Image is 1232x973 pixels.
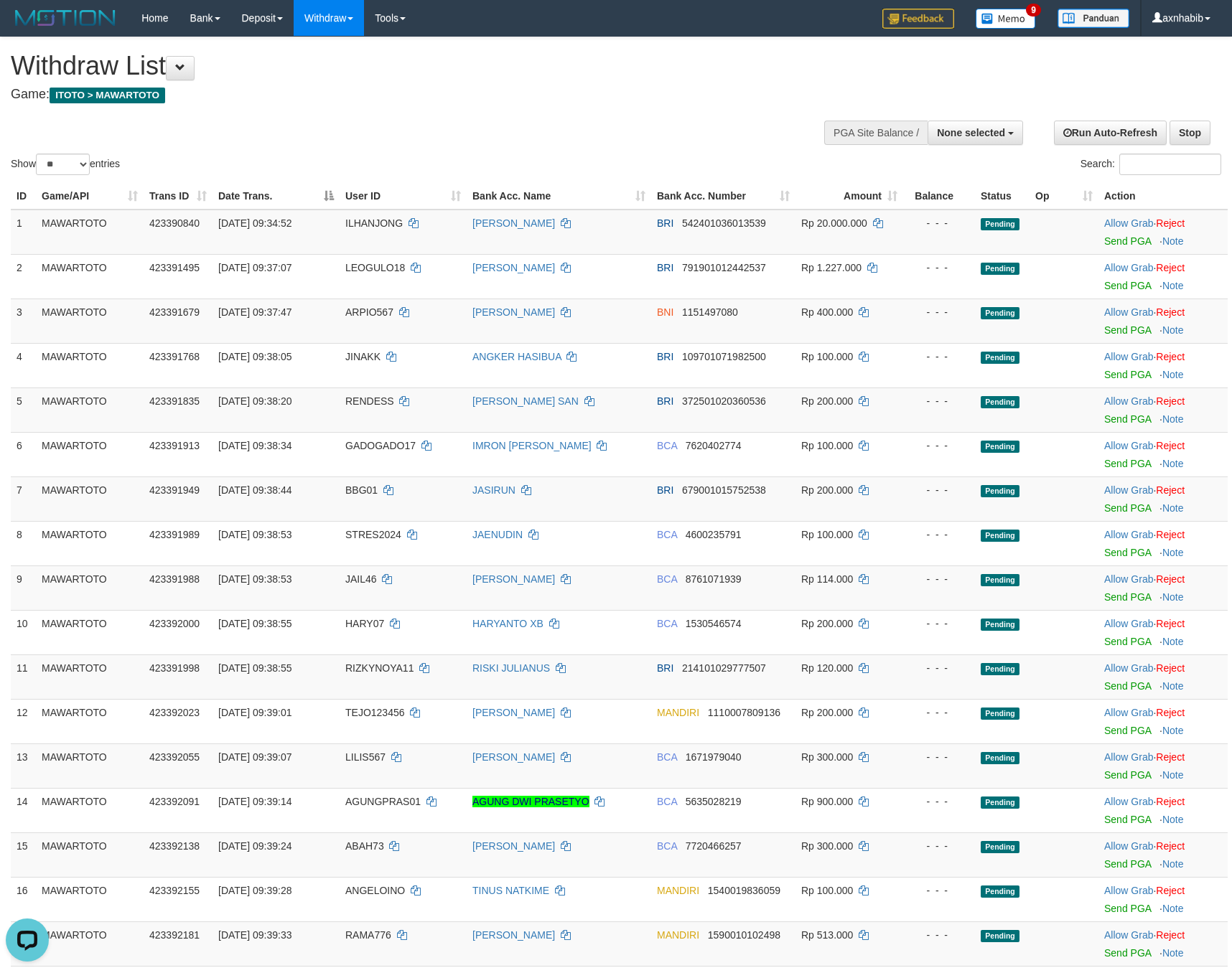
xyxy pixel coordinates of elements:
span: BRI [657,662,673,674]
td: MAWARTOTO [36,521,144,565]
a: Allow Grab [1104,929,1153,941]
a: [PERSON_NAME] [472,217,555,229]
span: Pending [981,307,1019,319]
a: Send PGA [1104,858,1151,870]
td: 16 [11,877,36,921]
span: · [1104,440,1156,451]
a: Reject [1156,484,1185,496]
span: · [1104,217,1156,229]
span: [DATE] 09:39:01 [218,707,291,718]
a: IMRON [PERSON_NAME] [472,440,592,451]
a: [PERSON_NAME] [472,573,555,585]
a: Reject [1156,351,1185,362]
div: - - - [909,216,969,230]
a: Allow Grab [1104,840,1153,852]
td: MAWARTOTO [36,343,144,387]
span: Rp 1.227.000 [801,262,862,273]
img: Feedback.jpg [882,9,954,29]
span: 423392023 [149,707,200,718]
td: · [1098,521,1228,565]
th: Status [975,183,1030,210]
th: User ID: activate to sort column ascending [340,183,467,210]
a: AGUNG DWI PRASETYO [472,796,589,807]
td: · [1098,877,1228,921]
a: Allow Grab [1104,751,1153,763]
span: · [1104,573,1156,585]
a: Reject [1156,262,1185,273]
a: [PERSON_NAME] SAN [472,395,579,407]
span: 423392055 [149,751,200,763]
span: 423391949 [149,484,200,496]
a: Allow Grab [1104,529,1153,540]
span: [DATE] 09:39:07 [218,751,291,763]
a: Note [1162,413,1184,425]
span: Copy 542401036013539 to clipboard [682,217,766,229]
a: Allow Grab [1104,484,1153,496]
td: 4 [11,343,36,387]
div: - - - [909,661,969,675]
td: · [1098,476,1228,521]
span: Rp 100.000 [801,529,853,540]
span: Pending [981,485,1019,497]
span: Copy 7620402774 to clipboard [686,440,742,451]
span: 423390840 [149,217,200,229]
a: Send PGA [1104,769,1151,781]
th: Date Trans.: activate to sort column descending [213,183,340,210]
td: 14 [11,788,36,832]
td: MAWARTOTO [36,743,144,788]
span: 423392155 [149,885,200,896]
a: Send PGA [1104,591,1151,603]
span: [DATE] 09:39:24 [218,840,291,852]
span: 423392000 [149,618,200,629]
div: - - - [909,260,969,275]
span: Rp 300.000 [801,840,853,852]
span: None selected [937,127,1005,138]
td: · [1098,254,1228,299]
td: MAWARTOTO [36,299,144,343]
span: MANDIRI [657,707,699,718]
td: MAWARTOTO [36,387,144,432]
span: BRI [657,484,673,496]
span: BCA [657,573,677,585]
a: Reject [1156,796,1185,807]
span: [DATE] 09:37:47 [218,306,291,318]
span: Pending [981,441,1019,453]
span: Rp 100.000 [801,440,853,451]
a: Allow Grab [1104,262,1153,273]
a: Reject [1156,440,1185,451]
a: Reject [1156,662,1185,674]
a: Allow Grab [1104,306,1153,318]
span: Copy 7720466257 to clipboard [686,840,742,852]
span: Pending [981,530,1019,542]
span: Copy 109701071982500 to clipboard [682,351,766,362]
a: Reject [1156,217,1185,229]
a: Note [1162,458,1184,469]
span: [DATE] 09:38:34 [218,440,291,451]
span: Pending [981,263,1019,275]
div: PGA Site Balance / [824,121,928,145]
a: Allow Grab [1104,796,1153,807]
span: Rp 200.000 [801,395,853,407]
span: Rp 200.000 [801,618,853,629]
span: ITOTO > MAWARTOTO [50,88,165,103]
th: ID [11,183,36,210]
td: MAWARTOTO [36,254,144,299]
span: Rp 200.000 [801,707,853,718]
span: · [1104,840,1156,852]
h1: Withdraw List [11,52,807,80]
span: BRI [657,351,673,362]
div: - - - [909,394,969,408]
span: 9 [1026,4,1041,17]
td: 11 [11,654,36,699]
span: 423391679 [149,306,200,318]
div: - - - [909,349,969,364]
td: · [1098,743,1228,788]
span: [DATE] 09:38:53 [218,573,291,585]
span: · [1104,796,1156,807]
div: - - - [909,839,969,853]
span: Copy 5635028219 to clipboard [686,796,742,807]
a: Reject [1156,751,1185,763]
th: Trans ID: activate to sort column ascending [144,183,213,210]
span: Rp 300.000 [801,751,853,763]
span: GADOGADO17 [345,440,416,451]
